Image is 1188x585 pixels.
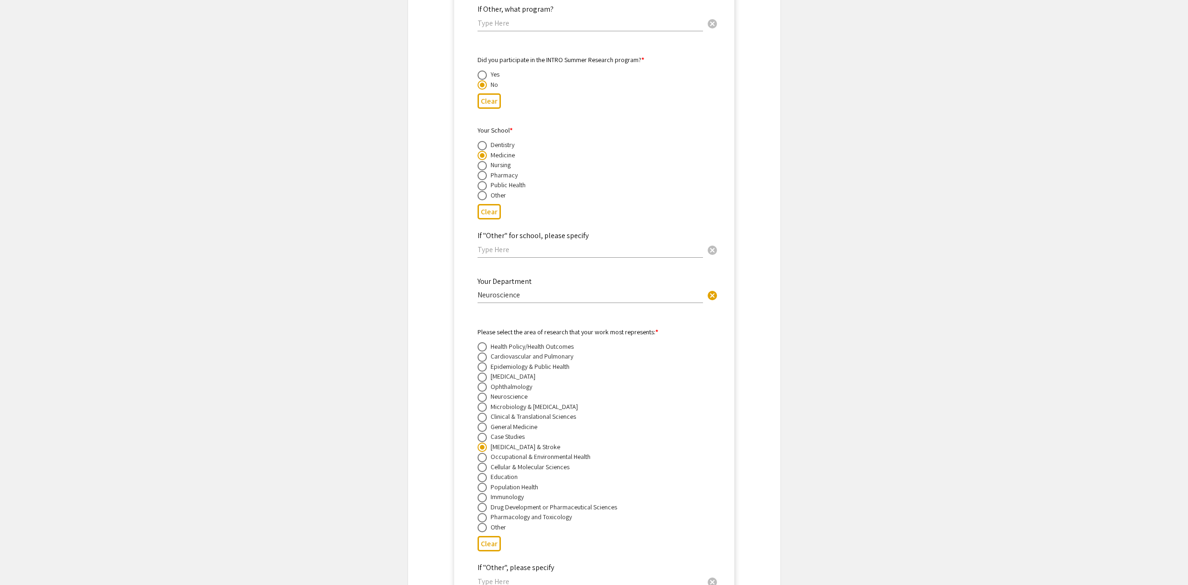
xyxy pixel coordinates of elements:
span: cancel [707,290,718,301]
input: Type Here [478,245,703,254]
div: General Medicine [491,422,537,431]
iframe: Chat [7,543,40,578]
mat-label: Your School [478,126,513,134]
div: Population Health [491,482,538,492]
div: Occupational & Environmental Health [491,452,590,461]
div: Nursing [491,160,511,169]
div: No [491,80,498,89]
div: Other [491,522,506,532]
div: Yes [491,70,499,79]
div: Other [491,190,506,200]
div: Epidemiology & Public Health [491,362,569,371]
div: Immunology [491,492,524,501]
div: Public Health [491,180,526,190]
input: Type Here [478,290,703,300]
div: Ophthalmology [491,382,532,391]
div: Clinical & Translational Sciences [491,412,576,421]
mat-label: If "Other", please specify [478,563,554,572]
button: Clear [478,536,501,551]
div: Cardiovascular and Pulmonary [491,352,573,361]
div: [MEDICAL_DATA] [491,372,535,381]
button: Clear [478,93,501,109]
mat-label: If "Other" for school, please specify [478,231,589,240]
button: Clear [703,240,722,259]
mat-label: Did you participate in the INTRO Summer Research program? [478,56,644,64]
div: Education [491,472,518,481]
div: [MEDICAL_DATA] & Stroke [491,442,560,451]
div: Microbiology & [MEDICAL_DATA] [491,402,578,411]
div: Neuroscience [491,392,527,401]
button: Clear [703,286,722,304]
div: Case Studies [491,432,525,441]
span: cancel [707,245,718,256]
input: Type Here [478,18,703,28]
mat-label: Your Department [478,276,532,286]
div: Medicine [491,150,515,160]
div: Dentistry [491,140,514,149]
div: Pharmacy [491,170,518,180]
div: Cellular & Molecular Sciences [491,462,569,472]
mat-label: Please select the area of research that your work most represents: [478,328,658,336]
mat-label: If Other, what program? [478,4,554,14]
span: cancel [707,18,718,29]
button: Clear [478,204,501,219]
div: Drug Development or Pharmaceutical Sciences [491,502,617,512]
button: Clear [703,14,722,32]
div: Pharmacology and Toxicology [491,512,572,522]
div: Health Policy/Health Outcomes [491,342,574,351]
